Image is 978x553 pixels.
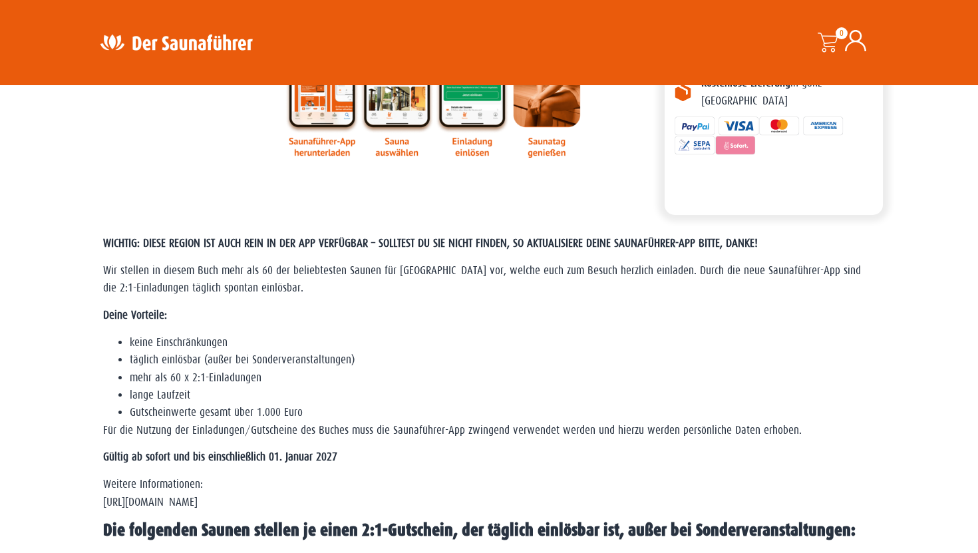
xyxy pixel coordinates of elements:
li: keine Einschränkungen [130,334,875,351]
p: Weitere Informationen: [URL][DOMAIN_NAME] [103,476,875,511]
b: Die folgenden Saunen stellen je einen 2:1-Gutschein, der täglich einlösbar ist, außer bei Sonderv... [103,520,856,540]
li: täglich einlösbar (außer bei Sonderveranstaltungen) [130,351,875,369]
span: 0 [836,27,848,39]
strong: Deine Vorteile: [103,309,167,321]
li: mehr als 60 x 2:1-Einladungen [130,369,875,387]
p: in ganz [GEOGRAPHIC_DATA] [701,75,873,110]
p: Für die Nutzung der Einladungen/Gutscheine des Buches muss die Saunaführer-App zwingend verwendet... [103,422,875,439]
li: Gutscheinwerte gesamt über 1.000 Euro [130,404,875,421]
li: lange Laufzeit [130,387,875,404]
span: WICHTIG: DIESE REGION IST AUCH REIN IN DER APP VERFÜGBAR – SOLLTEST DU SIE NICHT FINDEN, SO AKTUA... [103,237,758,250]
strong: Gültig ab sofort und bis einschließlich 01. Januar 2027 [103,451,337,463]
span: Wir stellen in diesem Buch mehr als 60 der beliebtesten Saunen für [GEOGRAPHIC_DATA] vor, welche ... [103,264,861,294]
